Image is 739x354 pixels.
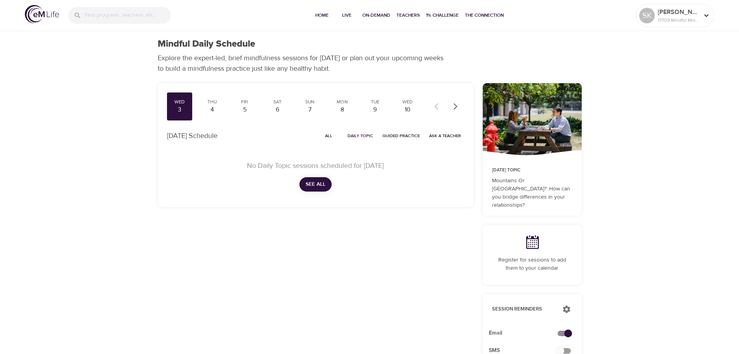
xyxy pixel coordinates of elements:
div: 6 [268,105,287,114]
span: Live [337,11,356,19]
div: Sat [268,99,287,105]
p: [DATE] Schedule [167,131,217,141]
span: Guided Practice [383,132,420,140]
div: 9 [365,105,385,114]
p: 17709 Mindful Minutes [658,17,699,24]
input: Find programs, teachers, etc... [85,7,171,24]
p: Session Reminders [492,305,555,313]
div: 10 [398,105,417,114]
p: Explore the expert-led, brief mindfulness sessions for [DATE] or plan out your upcoming weeks to ... [158,53,449,74]
h1: Mindful Daily Schedule [158,38,255,50]
div: SK [639,8,655,23]
button: Guided Practice [379,130,423,142]
div: Thu [202,99,222,105]
p: No Daily Topic sessions scheduled for [DATE] [176,160,455,171]
div: 8 [333,105,352,114]
div: Tue [365,99,385,105]
div: 5 [235,105,254,114]
button: Ask a Teacher [426,130,464,142]
img: logo [25,5,59,23]
span: On-Demand [362,11,390,19]
button: Daily Topic [344,130,376,142]
button: All [316,130,341,142]
div: Wed [398,99,417,105]
span: Home [313,11,331,19]
button: See All [299,177,332,192]
p: [DATE] Topic [492,167,572,174]
span: All [320,132,338,140]
span: The Connection [465,11,504,19]
div: Fri [235,99,254,105]
span: 1% Challenge [426,11,459,19]
div: 4 [202,105,222,114]
div: Sun [300,99,320,105]
span: See All [306,180,325,189]
p: [PERSON_NAME] [658,7,699,17]
span: Email [489,329,563,337]
span: Teachers [396,11,420,19]
span: Ask a Teacher [429,132,461,140]
div: Wed [170,99,190,105]
p: Register for sessions to add them to your calendar [492,256,572,272]
div: 7 [300,105,320,114]
div: Mon [333,99,352,105]
span: Daily Topic [348,132,373,140]
div: 3 [170,105,190,114]
p: Mountains Or [GEOGRAPHIC_DATA]?: How can you bridge differences in your relationships? [492,177,572,209]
